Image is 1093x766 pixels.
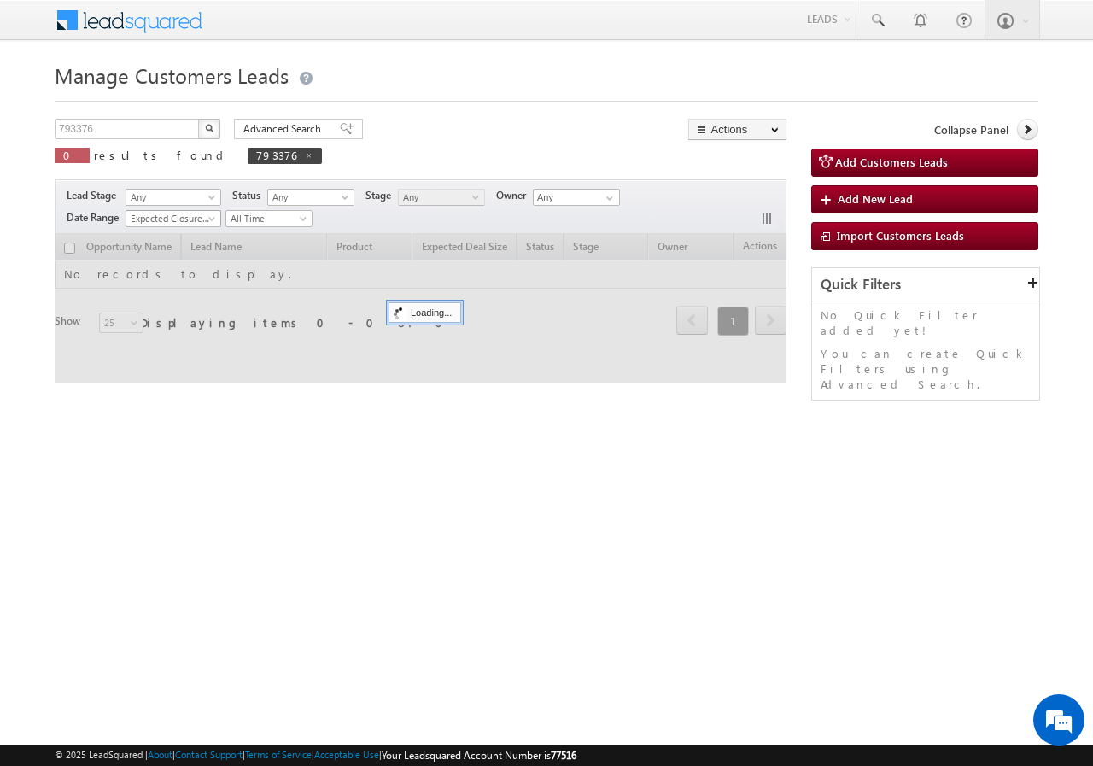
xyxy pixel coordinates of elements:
span: results found [94,148,230,162]
span: Manage Customers Leads [55,61,289,89]
span: Your Leadsquared Account Number is [382,749,576,762]
span: Advanced Search [243,121,326,137]
span: 0 [63,148,81,162]
span: Import Customers Leads [837,228,964,243]
span: Stage [365,188,398,203]
p: No Quick Filter added yet! [821,307,1031,338]
button: Actions [688,119,786,140]
input: Type to Search [533,189,620,206]
span: Any [268,190,349,205]
span: 793376 [256,148,296,162]
a: Any [267,189,354,206]
a: Any [126,189,221,206]
span: © 2025 LeadSquared | | | | | [55,747,576,763]
span: Expected Closure Date [126,211,215,226]
a: Terms of Service [245,749,312,760]
div: Loading... [389,302,461,323]
span: Any [399,190,480,205]
span: Owner [496,188,533,203]
a: All Time [225,210,313,227]
span: Any [126,190,215,205]
span: All Time [226,211,307,226]
a: About [148,749,172,760]
div: Quick Filters [812,268,1039,301]
p: You can create Quick Filters using Advanced Search. [821,346,1031,392]
img: Search [205,124,213,132]
a: Show All Items [597,190,618,207]
span: Status [232,188,267,203]
span: Collapse Panel [934,122,1008,137]
span: Add Customers Leads [835,155,948,169]
a: Acceptable Use [314,749,379,760]
span: Lead Stage [67,188,123,203]
span: Add New Lead [838,191,913,206]
span: Date Range [67,210,126,225]
a: Contact Support [175,749,243,760]
span: 77516 [551,749,576,762]
a: Any [398,189,485,206]
a: Expected Closure Date [126,210,221,227]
